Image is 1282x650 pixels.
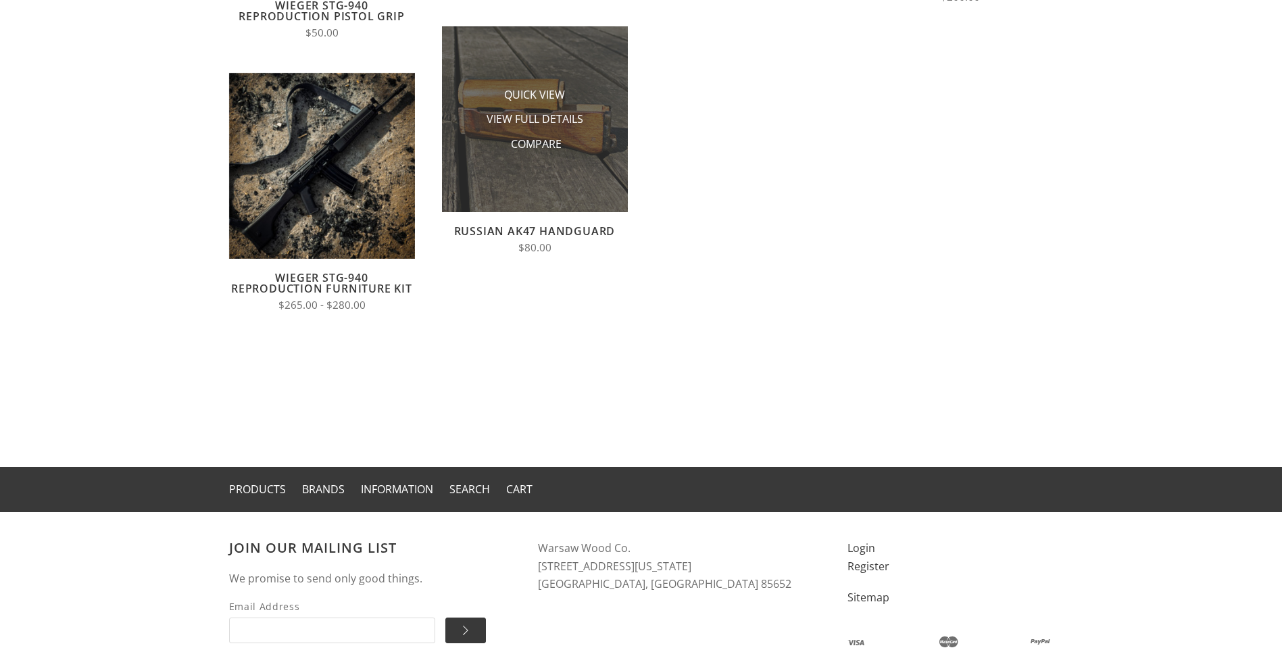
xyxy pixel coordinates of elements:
[847,541,875,555] a: Login
[504,87,565,104] span: Quick View
[445,618,486,643] input: 
[442,26,628,212] img: Russian AK47 Handguard
[229,599,435,614] span: Email Address
[538,539,820,593] address: Warsaw Wood Co. [STREET_ADDRESS][US_STATE] [GEOGRAPHIC_DATA], [GEOGRAPHIC_DATA] 85652
[229,482,286,497] a: Products
[518,241,551,255] span: $80.00
[511,136,562,153] span: Compare
[229,570,512,588] p: We promise to send only good things.
[847,559,889,574] a: Register
[449,482,490,497] a: Search
[506,482,533,497] a: Cart
[229,73,415,259] img: Wieger STG-940 Reproduction Furniture Kit
[847,590,889,605] a: Sitemap
[302,482,345,497] a: Brands
[231,270,412,296] a: Wieger STG-940 Reproduction Furniture Kit
[305,26,339,40] span: $50.00
[487,111,583,126] a: View Full Details
[361,482,433,497] a: Information
[229,539,512,556] h3: Join our mailing list
[454,224,616,239] a: Russian AK47 Handguard
[229,618,435,643] input: Email Address
[278,298,366,312] span: $265.00 - $280.00
[487,111,583,128] span: View Full Details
